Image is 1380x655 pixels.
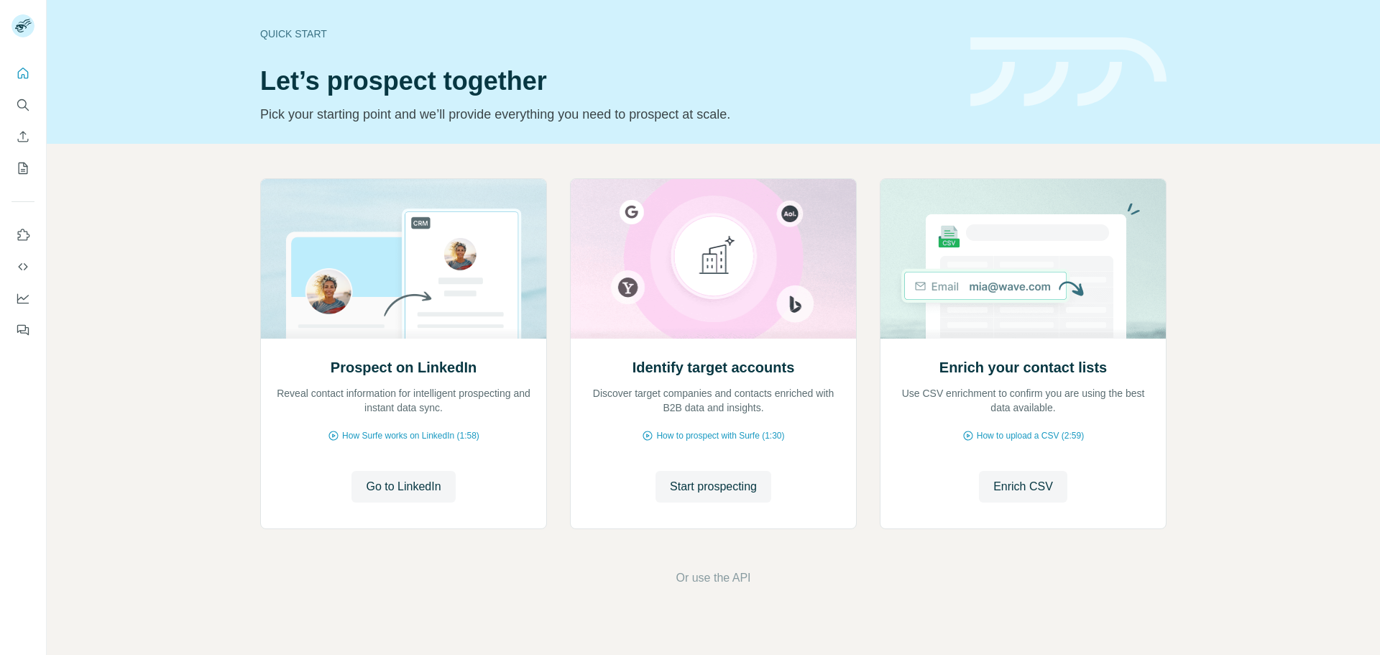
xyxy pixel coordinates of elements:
button: Go to LinkedIn [351,471,455,503]
button: Use Surfe on LinkedIn [11,222,34,248]
p: Discover target companies and contacts enriched with B2B data and insights. [585,386,842,415]
button: Or use the API [676,569,750,587]
span: Enrich CSV [993,478,1053,495]
img: Identify target accounts [570,179,857,339]
p: Use CSV enrichment to confirm you are using the best data available. [895,386,1151,415]
img: Enrich your contact lists [880,179,1167,339]
button: Feedback [11,317,34,343]
button: Dashboard [11,285,34,311]
h2: Enrich your contact lists [939,357,1107,377]
button: Quick start [11,60,34,86]
button: Enrich CSV [11,124,34,150]
button: My lists [11,155,34,181]
img: Prospect on LinkedIn [260,179,547,339]
p: Reveal contact information for intelligent prospecting and instant data sync. [275,386,532,415]
button: Enrich CSV [979,471,1067,503]
button: Search [11,92,34,118]
img: banner [970,37,1167,107]
div: Quick start [260,27,953,41]
button: Start prospecting [655,471,771,503]
p: Pick your starting point and we’ll provide everything you need to prospect at scale. [260,104,953,124]
span: Go to LinkedIn [366,478,441,495]
h1: Let’s prospect together [260,67,953,96]
span: How Surfe works on LinkedIn (1:58) [342,429,479,442]
h2: Prospect on LinkedIn [331,357,477,377]
span: Start prospecting [670,478,757,495]
button: Use Surfe API [11,254,34,280]
span: How to prospect with Surfe (1:30) [656,429,784,442]
h2: Identify target accounts [632,357,795,377]
span: How to upload a CSV (2:59) [977,429,1084,442]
